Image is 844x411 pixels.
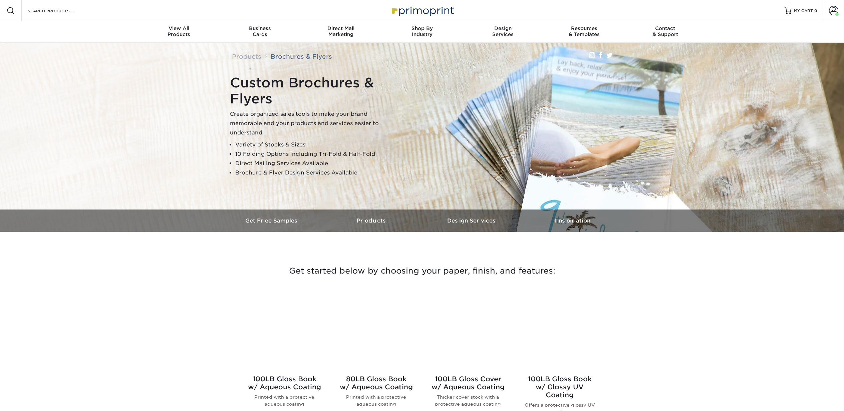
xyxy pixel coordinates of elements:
[300,25,381,37] div: Marketing
[235,159,397,168] li: Direct Mailing Services Available
[271,53,332,60] a: Brochures & Flyers
[389,3,456,18] img: Primoprint
[625,25,706,37] div: & Support
[322,218,422,224] h3: Products
[463,25,544,31] span: Design
[338,375,414,391] h2: 80LB Gloss Book w/ Aqueous Coating
[522,375,598,399] h2: 100LB Gloss Book w/ Glossy UV Coating
[463,21,544,43] a: DesignServices
[300,25,381,31] span: Direct Mail
[422,218,522,224] h3: Design Services
[544,25,625,37] div: & Templates
[322,210,422,232] a: Products
[219,25,300,37] div: Cards
[247,375,322,391] h2: 100LB Gloss Book w/ Aqueous Coating
[430,394,506,407] p: Thicker cover stock with a protective aqueous coating
[338,294,414,370] img: 80LB Gloss Book<br/>w/ Aqueous Coating Brochures & Flyers
[522,294,598,370] img: 100LB Gloss Book<br/>w/ Glossy UV Coating Brochures & Flyers
[625,25,706,31] span: Contact
[338,394,414,407] p: Printed with a protective aqueous coating
[27,7,92,15] input: SEARCH PRODUCTS.....
[232,53,261,60] a: Products
[219,25,300,31] span: Business
[138,25,220,37] div: Products
[422,210,522,232] a: Design Services
[227,256,617,286] h3: Get started below by choosing your paper, finish, and features:
[222,218,322,224] h3: Get Free Samples
[300,21,381,43] a: Direct MailMarketing
[138,25,220,31] span: View All
[522,210,622,232] a: Inspiration
[230,109,397,137] p: Create organized sales tools to make your brand memorable and your products and services easier t...
[430,294,506,370] img: 100LB Gloss Cover<br/>w/ Aqueous Coating Brochures & Flyers
[222,210,322,232] a: Get Free Samples
[522,218,622,224] h3: Inspiration
[247,294,322,370] img: 100LB Gloss Book<br/>w/ Aqueous Coating Brochures & Flyers
[463,25,544,37] div: Services
[544,25,625,31] span: Resources
[381,21,463,43] a: Shop ByIndustry
[381,25,463,37] div: Industry
[814,8,817,13] span: 0
[235,149,397,159] li: 10 Folding Options including Tri-Fold & Half-Fold
[625,21,706,43] a: Contact& Support
[219,21,300,43] a: BusinessCards
[544,21,625,43] a: Resources& Templates
[235,168,397,177] li: Brochure & Flyer Design Services Available
[794,8,813,14] span: MY CART
[235,140,397,149] li: Variety of Stocks & Sizes
[430,375,506,391] h2: 100LB Gloss Cover w/ Aqueous Coating
[230,75,397,107] h1: Custom Brochures & Flyers
[381,25,463,31] span: Shop By
[138,21,220,43] a: View AllProducts
[247,394,322,407] p: Printed with a protective aqueous coating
